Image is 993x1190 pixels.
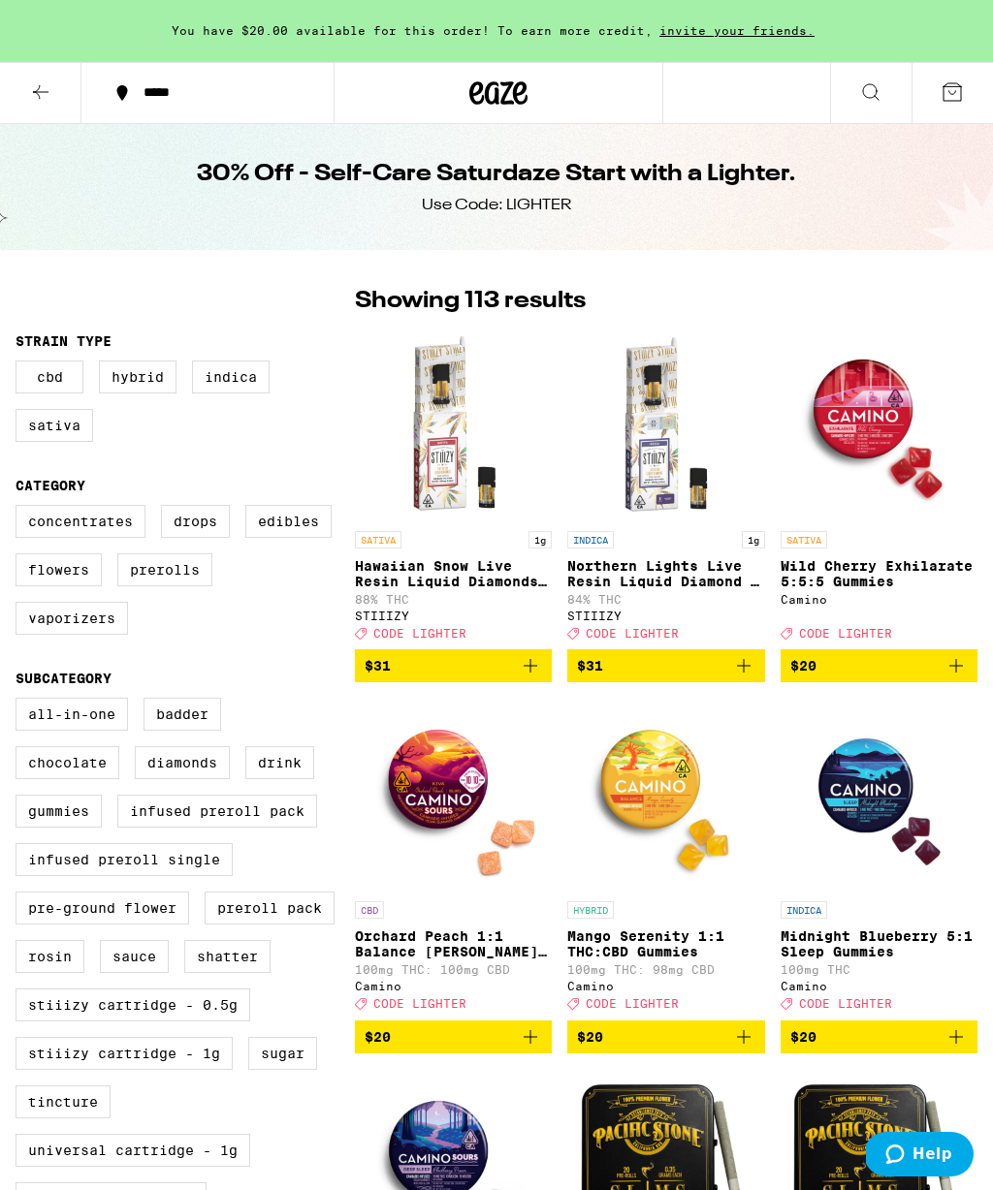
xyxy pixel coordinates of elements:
label: Flowers [16,553,102,586]
label: Drops [161,505,230,538]
button: Add to bag [567,1020,764,1053]
p: Wild Cherry Exhilarate 5:5:5 Gummies [781,558,977,589]
p: Hawaiian Snow Live Resin Liquid Diamonds - 1g [355,558,552,589]
span: CODE LIGHTER [373,627,466,640]
div: Camino [781,980,977,992]
label: Sugar [248,1037,317,1070]
span: $20 [790,1029,817,1045]
img: Camino - Orchard Peach 1:1 Balance Sours Gummies [357,698,551,892]
a: Open page for Hawaiian Snow Live Resin Liquid Diamonds - 1g from STIIIZY [355,328,552,649]
label: Badder [144,698,221,731]
p: 84% THC [567,593,764,606]
label: Infused Preroll Single [16,843,233,876]
label: STIIIZY Cartridge - 1g [16,1037,233,1070]
span: invite your friends. [653,24,821,37]
img: STIIIZY - Hawaiian Snow Live Resin Liquid Diamonds - 1g [357,328,551,521]
label: Preroll Pack [205,892,335,924]
label: Edibles [245,505,332,538]
label: Vaporizers [16,602,128,635]
p: 1g [742,531,765,548]
label: Pre-ground Flower [16,892,189,924]
img: STIIIZY - Northern Lights Live Resin Liquid Diamond - 1g [569,328,763,521]
p: INDICA [567,531,614,548]
legend: Category [16,478,85,493]
button: Add to bag [355,1020,552,1053]
label: Hybrid [99,360,176,393]
img: Camino - Wild Cherry Exhilarate 5:5:5 Gummies [782,328,976,521]
img: Camino - Midnight Blueberry 5:1 Sleep Gummies [782,698,976,892]
div: Camino [781,593,977,606]
span: $31 [365,658,391,673]
label: Infused Preroll Pack [117,795,317,828]
p: INDICA [781,901,827,919]
label: All-In-One [16,698,128,731]
a: Open page for Midnight Blueberry 5:1 Sleep Gummies from Camino [781,698,977,1019]
label: Tincture [16,1085,111,1118]
label: Sativa [16,409,93,442]
p: Orchard Peach 1:1 Balance [PERSON_NAME] Gummies [355,928,552,959]
span: CODE LIGHTER [373,998,466,1011]
label: Diamonds [135,746,230,779]
p: Mango Serenity 1:1 THC:CBD Gummies [567,928,764,959]
label: Drink [245,746,314,779]
span: $20 [790,658,817,673]
div: STIIIZY [355,610,552,622]
label: Shatter [184,940,271,973]
span: CODE LIGHTER [586,998,679,1011]
span: CODE LIGHTER [799,998,892,1011]
div: Use Code: LIGHTER [422,195,571,216]
legend: Subcategory [16,671,112,686]
label: Prerolls [117,553,212,586]
label: Concentrates [16,505,145,538]
label: STIIIZY Cartridge - 0.5g [16,988,250,1021]
button: Add to bag [781,1020,977,1053]
a: Open page for Orchard Peach 1:1 Balance Sours Gummies from Camino [355,698,552,1019]
span: $20 [577,1029,603,1045]
p: SATIVA [355,531,401,548]
a: Open page for Northern Lights Live Resin Liquid Diamond - 1g from STIIIZY [567,328,764,649]
a: Open page for Wild Cherry Exhilarate 5:5:5 Gummies from Camino [781,328,977,649]
span: $20 [365,1029,391,1045]
a: Open page for Mango Serenity 1:1 THC:CBD Gummies from Camino [567,698,764,1019]
div: Camino [355,980,552,992]
p: 100mg THC: 100mg CBD [355,963,552,976]
label: Sauce [100,940,169,973]
h1: 30% Off - Self-Care Saturdaze Start with a Lighter. [197,158,796,191]
label: CBD [16,360,83,393]
p: HYBRID [567,901,614,919]
p: CBD [355,901,384,919]
label: Chocolate [16,746,119,779]
p: Midnight Blueberry 5:1 Sleep Gummies [781,928,977,959]
legend: Strain Type [16,333,112,349]
label: Gummies [16,795,102,828]
span: CODE LIGHTER [586,627,679,640]
button: Add to bag [567,649,764,682]
p: 100mg THC: 98mg CBD [567,963,764,976]
span: $31 [577,658,603,673]
div: STIIIZY [567,610,764,622]
div: Camino [567,980,764,992]
p: 88% THC [355,593,552,606]
label: Indica [192,360,270,393]
p: 100mg THC [781,963,977,976]
label: Universal Cartridge - 1g [16,1134,250,1167]
label: Rosin [16,940,84,973]
p: Northern Lights Live Resin Liquid Diamond - 1g [567,558,764,589]
button: Add to bag [781,649,977,682]
p: 1g [529,531,552,548]
button: Add to bag [355,649,552,682]
iframe: Opens a widget where you can find more information [866,1132,974,1180]
span: CODE LIGHTER [799,627,892,640]
img: Camino - Mango Serenity 1:1 THC:CBD Gummies [569,698,763,892]
span: You have $20.00 available for this order! To earn more credit, [172,24,653,37]
p: SATIVA [781,531,827,548]
p: Showing 113 results [355,285,586,318]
